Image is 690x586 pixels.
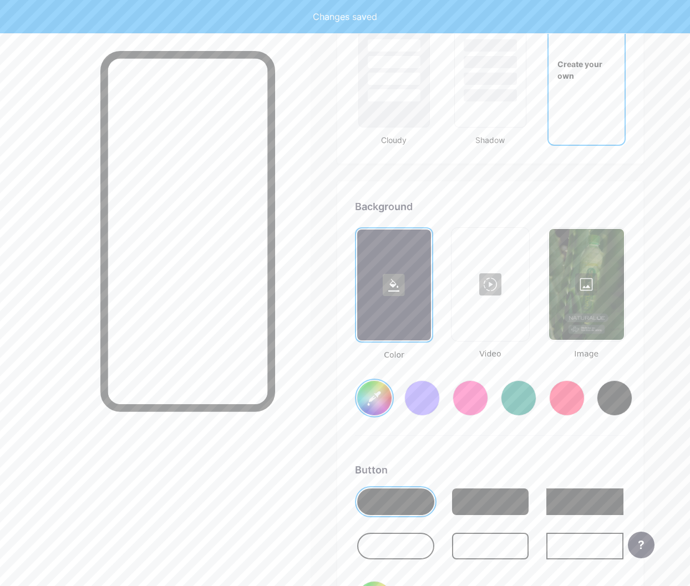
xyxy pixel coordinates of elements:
div: Cloudy [355,134,433,146]
span: Video [451,348,529,360]
span: Color [355,349,433,361]
div: Changes saved [313,10,377,23]
span: Image [547,348,626,360]
div: Button [355,462,626,477]
div: Background [355,199,626,214]
div: Create your own [549,58,625,81]
div: Shadow [451,134,529,146]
